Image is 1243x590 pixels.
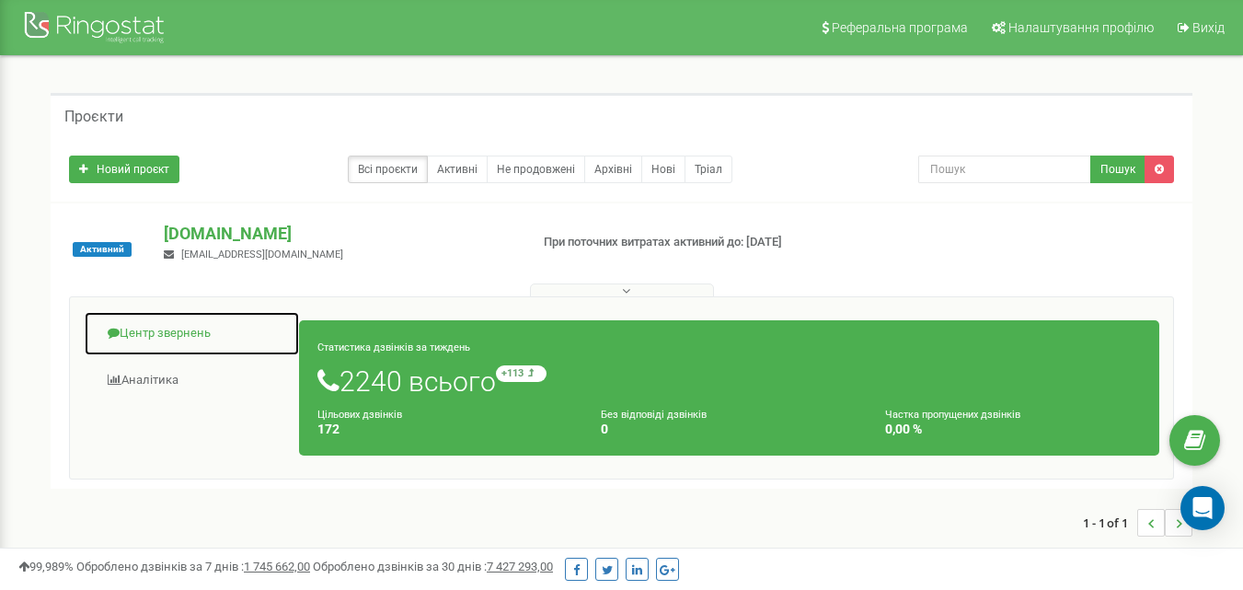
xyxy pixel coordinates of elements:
h1: 2240 всього [317,365,1141,397]
a: Активні [427,156,488,183]
p: [DOMAIN_NAME] [164,222,513,246]
a: Всі проєкти [348,156,428,183]
small: Без відповіді дзвінків [601,409,707,421]
h4: 172 [317,422,573,436]
a: Тріал [685,156,732,183]
span: 1 - 1 of 1 [1083,509,1137,537]
div: Open Intercom Messenger [1180,486,1225,530]
a: Центр звернень [84,311,300,356]
input: Пошук [918,156,1091,183]
a: Аналiтика [84,358,300,403]
span: Оброблено дзвінків за 30 днів : [313,560,553,573]
span: [EMAIL_ADDRESS][DOMAIN_NAME] [181,249,343,260]
h4: 0,00 % [885,422,1141,436]
u: 7 427 293,00 [487,560,553,573]
h4: 0 [601,422,857,436]
a: Новий проєкт [69,156,179,183]
small: +113 [496,365,547,382]
h5: Проєкти [64,109,123,125]
a: Архівні [584,156,642,183]
nav: ... [1083,491,1192,555]
small: Статистика дзвінків за тиждень [317,341,470,353]
span: Вихід [1192,20,1225,35]
span: Реферальна програма [832,20,968,35]
a: Нові [641,156,685,183]
small: Цільових дзвінків [317,409,402,421]
span: Оброблено дзвінків за 7 днів : [76,560,310,573]
p: При поточних витратах активний до: [DATE] [544,234,800,251]
u: 1 745 662,00 [244,560,310,573]
span: Активний [73,242,132,257]
small: Частка пропущених дзвінків [885,409,1020,421]
a: Не продовжені [487,156,585,183]
button: Пошук [1090,156,1145,183]
span: Налаштування профілю [1008,20,1154,35]
span: 99,989% [18,560,74,573]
